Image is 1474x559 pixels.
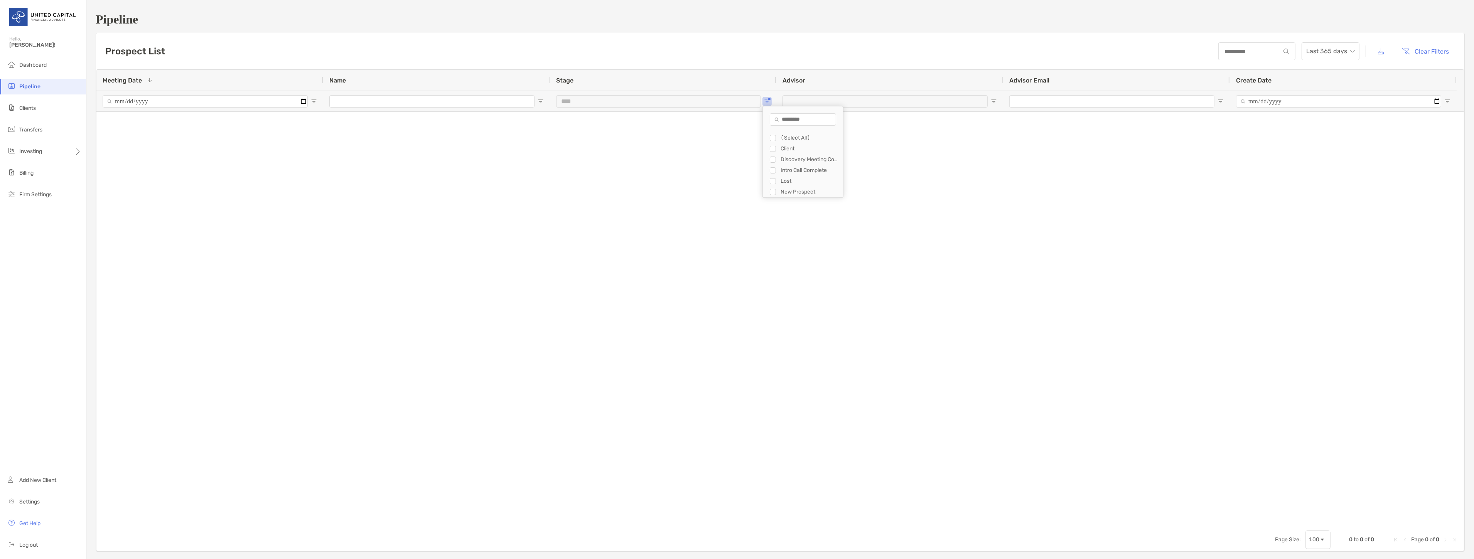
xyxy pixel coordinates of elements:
button: Open Filter Menu [1444,98,1450,104]
div: Last Page [1452,537,1458,543]
img: pipeline icon [7,81,16,91]
img: investing icon [7,146,16,155]
button: Open Filter Menu [764,98,770,104]
span: Stage [556,77,573,84]
div: New Prospect [781,189,838,195]
img: firm-settings icon [7,189,16,199]
img: billing icon [7,168,16,177]
input: Name Filter Input [329,95,535,108]
span: [PERSON_NAME]! [9,42,81,48]
span: Dashboard [19,62,47,68]
img: United Capital Logo [9,3,77,31]
div: Next Page [1442,537,1449,543]
span: Transfers [19,126,42,133]
span: Pipeline [19,83,40,90]
button: Open Filter Menu [538,98,544,104]
div: Filter List [763,133,843,208]
span: to [1354,536,1359,543]
div: Client [781,145,838,152]
div: Discovery Meeting Complete [781,156,838,163]
div: 100 [1309,536,1319,543]
button: Clear Filters [1396,43,1455,60]
button: Open Filter Menu [311,98,317,104]
span: 0 [1360,536,1363,543]
div: Previous Page [1402,537,1408,543]
span: Log out [19,542,38,548]
img: clients icon [7,103,16,112]
span: Page [1411,536,1424,543]
span: Advisor [783,77,805,84]
div: (Select All) [781,135,838,141]
input: Advisor Email Filter Input [1009,95,1214,108]
span: Clients [19,105,36,111]
img: logout icon [7,540,16,549]
div: Intro Call Complete [781,167,838,173]
span: Firm Settings [19,191,52,198]
span: Add New Client [19,477,56,483]
div: Lost [781,178,838,184]
span: 0 [1436,536,1439,543]
span: Investing [19,148,42,155]
div: Page Size: [1275,536,1301,543]
button: Open Filter Menu [991,98,997,104]
div: First Page [1393,537,1399,543]
h1: Pipeline [96,12,1465,27]
img: transfers icon [7,125,16,134]
span: of [1364,536,1369,543]
img: dashboard icon [7,60,16,69]
span: Name [329,77,346,84]
span: Settings [19,498,40,505]
div: Column Filter [762,106,843,198]
img: settings icon [7,497,16,506]
span: Meeting Date [103,77,142,84]
span: 0 [1371,536,1374,543]
input: Create Date Filter Input [1236,95,1441,108]
span: of [1430,536,1435,543]
input: Meeting Date Filter Input [103,95,308,108]
img: add_new_client icon [7,475,16,484]
input: Search filter values [770,113,836,126]
span: Billing [19,170,34,176]
img: get-help icon [7,518,16,527]
button: Open Filter Menu [1218,98,1224,104]
span: Create Date [1236,77,1272,84]
span: Advisor Email [1009,77,1049,84]
img: input icon [1283,49,1289,54]
span: Last 365 days [1306,43,1355,60]
div: Page Size [1305,530,1331,549]
span: Get Help [19,520,40,527]
h3: Prospect List [105,46,165,57]
span: 0 [1425,536,1428,543]
span: 0 [1349,536,1353,543]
